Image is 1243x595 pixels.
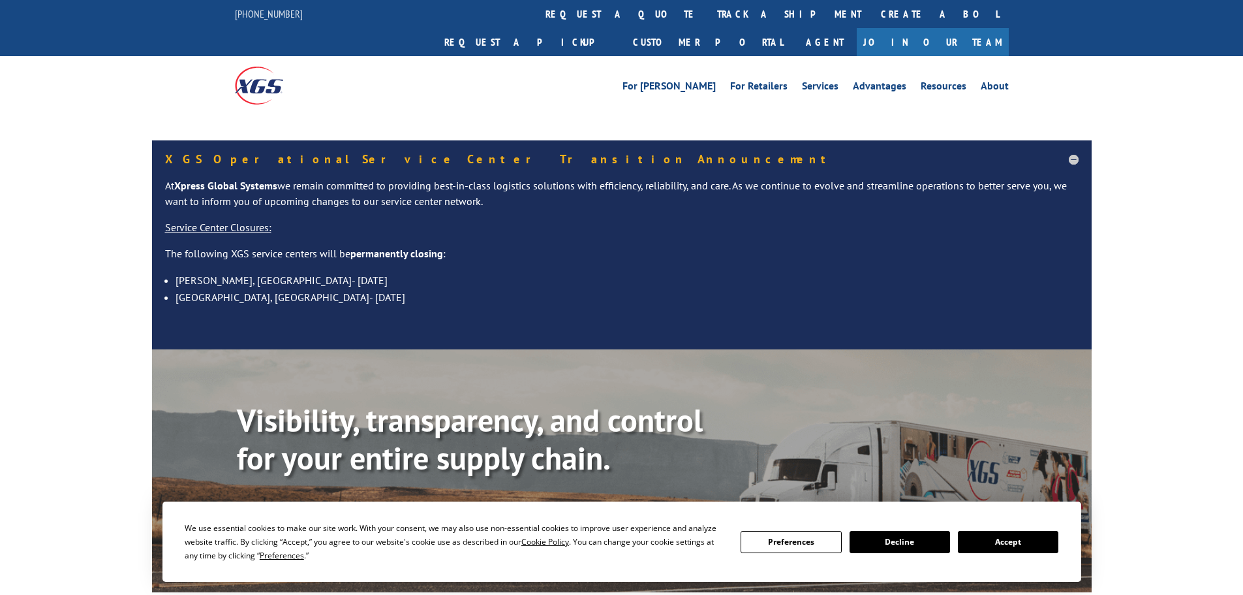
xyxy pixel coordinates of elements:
[162,502,1081,582] div: Cookie Consent Prompt
[857,28,1009,56] a: Join Our Team
[237,400,703,478] b: Visibility, transparency, and control for your entire supply chain.
[165,153,1079,165] h5: XGS Operational Service Center Transition Announcement
[921,81,966,95] a: Resources
[622,81,716,95] a: For [PERSON_NAME]
[802,81,838,95] a: Services
[850,531,950,553] button: Decline
[623,28,793,56] a: Customer Portal
[260,550,304,561] span: Preferences
[235,7,303,20] a: [PHONE_NUMBER]
[435,28,623,56] a: Request a pickup
[958,531,1058,553] button: Accept
[165,178,1079,220] p: At we remain committed to providing best-in-class logistics solutions with efficiency, reliabilit...
[176,272,1079,289] li: [PERSON_NAME], [GEOGRAPHIC_DATA]- [DATE]
[981,81,1009,95] a: About
[793,28,857,56] a: Agent
[174,179,277,192] strong: Xpress Global Systems
[741,531,841,553] button: Preferences
[521,536,569,547] span: Cookie Policy
[176,289,1079,306] li: [GEOGRAPHIC_DATA], [GEOGRAPHIC_DATA]- [DATE]
[730,81,788,95] a: For Retailers
[853,81,906,95] a: Advantages
[350,247,443,260] strong: permanently closing
[165,221,271,234] u: Service Center Closures:
[165,246,1079,272] p: The following XGS service centers will be :
[185,521,725,562] div: We use essential cookies to make our site work. With your consent, we may also use non-essential ...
